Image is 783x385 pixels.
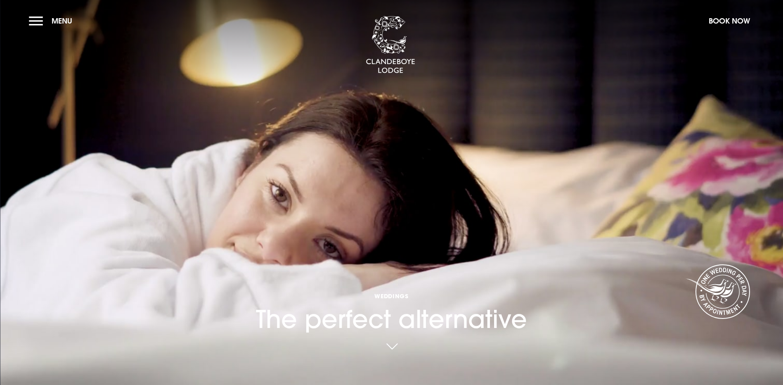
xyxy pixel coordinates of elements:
[366,16,415,74] img: Clandeboye Lodge
[256,245,527,334] h1: The perfect alternative
[52,16,72,26] span: Menu
[29,12,76,30] button: Menu
[705,12,754,30] button: Book Now
[256,292,527,300] span: Weddings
